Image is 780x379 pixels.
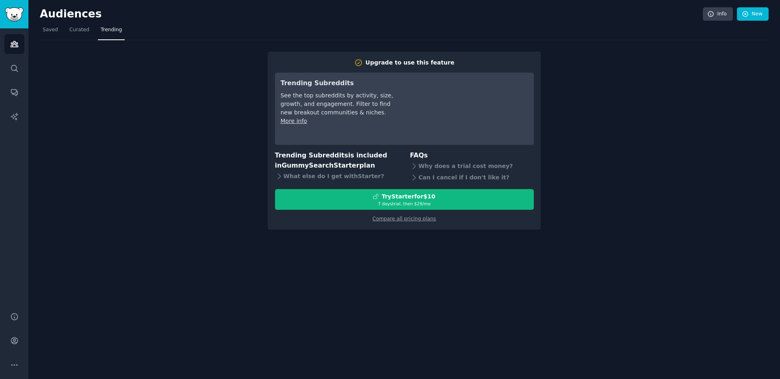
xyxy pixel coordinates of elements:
[281,78,395,88] h3: Trending Subreddits
[69,26,89,34] span: Curated
[703,7,733,21] a: Info
[410,161,534,172] div: Why does a trial cost money?
[275,201,533,207] div: 7 days trial, then $ 29 /mo
[282,162,359,169] span: GummySearch Starter
[275,170,399,182] div: What else do I get with Starter ?
[98,24,125,40] a: Trending
[43,26,58,34] span: Saved
[410,151,534,161] h3: FAQs
[406,78,528,139] iframe: YouTube video player
[281,118,307,124] a: More info
[67,24,92,40] a: Curated
[737,7,769,21] a: New
[281,91,395,117] div: See the top subreddits by activity, size, growth, and engagement. Filter to find new breakout com...
[275,151,399,170] h3: Trending Subreddits is included in plan
[101,26,122,34] span: Trending
[40,24,61,40] a: Saved
[366,58,455,67] div: Upgrade to use this feature
[381,192,435,201] div: Try Starter for $10
[5,7,24,22] img: GummySearch logo
[410,172,534,183] div: Can I cancel if I don't like it?
[40,8,703,21] h2: Audiences
[275,189,534,210] button: TryStarterfor$107 daystrial, then $29/mo
[373,216,436,222] a: Compare all pricing plans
